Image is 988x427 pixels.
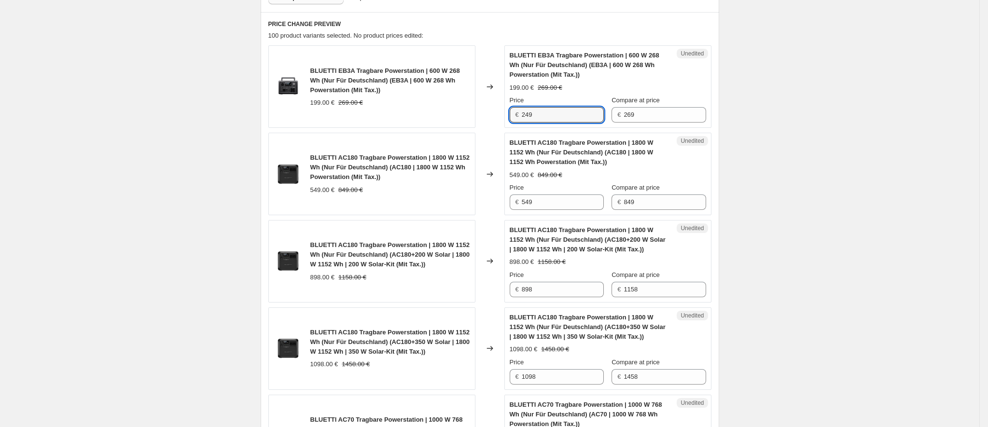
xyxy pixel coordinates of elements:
[510,257,534,267] div: 898.00 €
[510,271,524,278] span: Price
[510,184,524,191] span: Price
[310,185,335,195] div: 549.00 €
[268,32,424,39] span: 100 product variants selected. No product prices edited:
[541,344,569,354] strike: 1458.00 €
[274,72,303,101] img: EB3A_7b6e1b3d-746f-4ec6-8d95-02571a5f9169_80x.png
[617,373,621,380] span: €
[510,226,666,253] span: BLUETTI AC180 Tragbare Powerstation | 1800 W 1152 Wh (Nur Für Deutschland) (AC180+200 W Solar | 1...
[310,359,338,369] div: 1098.00 €
[612,96,660,104] span: Compare at price
[274,160,303,189] img: AC180_c0aff1dc-e152-4e63-a471-67da51783f01_80x.png
[310,98,335,108] div: 199.00 €
[681,312,704,319] span: Unedited
[338,185,363,195] strike: 849.00 €
[510,170,534,180] div: 549.00 €
[681,137,704,145] span: Unedited
[510,52,659,78] span: BLUETTI EB3A Tragbare Powerstation | 600 W 268 Wh (Nur Für Deutschland) (EB3A | 600 W 268 Wh Powe...
[510,344,538,354] div: 1098.00 €
[310,154,470,180] span: BLUETTI AC180 Tragbare Powerstation | 1800 W 1152 Wh (Nur Für Deutschland) (AC180 | 1800 W 1152 W...
[510,96,524,104] span: Price
[681,50,704,57] span: Unedited
[681,399,704,407] span: Unedited
[617,111,621,118] span: €
[510,358,524,366] span: Price
[538,170,562,180] strike: 849.00 €
[612,271,660,278] span: Compare at price
[338,98,363,108] strike: 269.00 €
[274,334,303,363] img: AC180_c0aff1dc-e152-4e63-a471-67da51783f01_80x.png
[515,198,519,206] span: €
[274,247,303,275] img: AC180_c0aff1dc-e152-4e63-a471-67da51783f01_80x.png
[510,314,666,340] span: BLUETTI AC180 Tragbare Powerstation | 1800 W 1152 Wh (Nur Für Deutschland) (AC180+350 W Solar | 1...
[617,286,621,293] span: €
[538,257,566,267] strike: 1158.00 €
[515,286,519,293] span: €
[612,184,660,191] span: Compare at price
[515,111,519,118] span: €
[310,241,470,268] span: BLUETTI AC180 Tragbare Powerstation | 1800 W 1152 Wh (Nur Für Deutschland) (AC180+200 W Solar | 1...
[310,67,460,94] span: BLUETTI EB3A Tragbare Powerstation | 600 W 268 Wh (Nur Für Deutschland) (EB3A | 600 W 268 Wh Powe...
[510,139,654,165] span: BLUETTI AC180 Tragbare Powerstation | 1800 W 1152 Wh (Nur Für Deutschland) (AC180 | 1800 W 1152 W...
[268,20,711,28] h6: PRICE CHANGE PREVIEW
[310,273,335,282] div: 898.00 €
[538,83,562,93] strike: 269.00 €
[612,358,660,366] span: Compare at price
[515,373,519,380] span: €
[342,359,370,369] strike: 1458.00 €
[681,224,704,232] span: Unedited
[617,198,621,206] span: €
[310,329,470,355] span: BLUETTI AC180 Tragbare Powerstation | 1800 W 1152 Wh (Nur Für Deutschland) (AC180+350 W Solar | 1...
[510,83,534,93] div: 199.00 €
[338,273,366,282] strike: 1158.00 €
